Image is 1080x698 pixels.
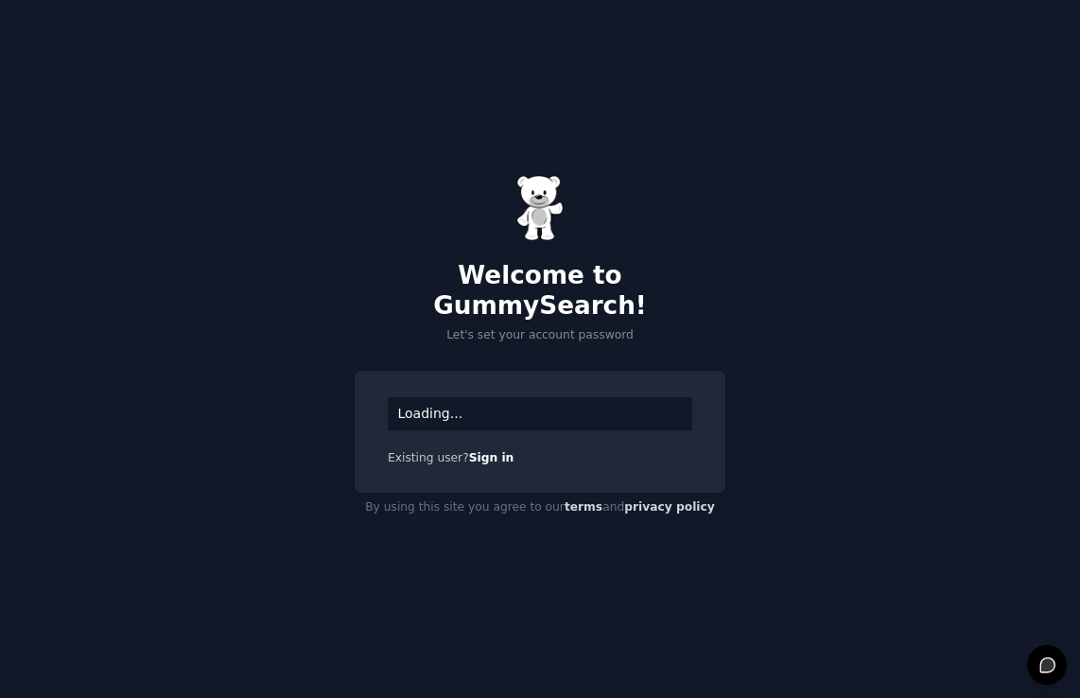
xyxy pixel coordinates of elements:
a: privacy policy [624,500,715,514]
div: Loading... [388,397,692,430]
h2: Welcome to GummySearch! [355,261,725,321]
img: Gummy Bear [516,175,564,241]
div: By using this site you agree to our and [355,493,725,523]
a: Sign in [469,451,514,464]
span: Existing user? [388,451,469,464]
a: terms [565,500,602,514]
p: Let's set your account password [355,327,725,344]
